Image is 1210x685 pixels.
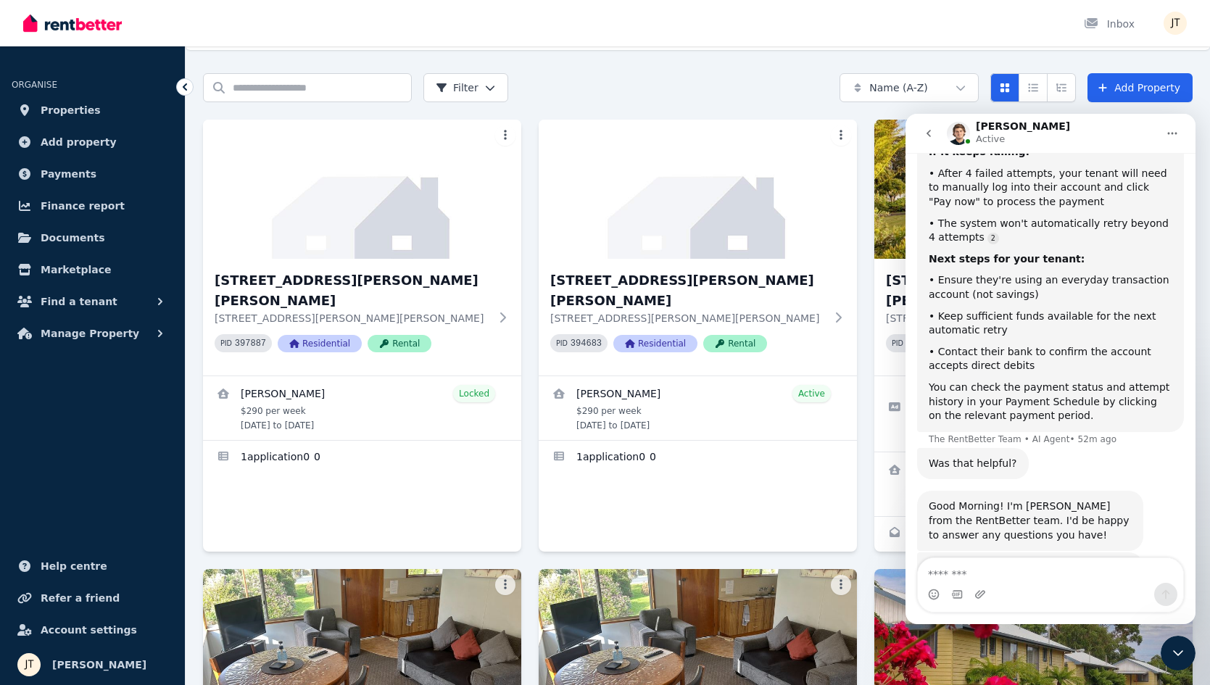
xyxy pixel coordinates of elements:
div: Good Morning! I'm [PERSON_NAME] from the RentBetter team. I'd be happy to answer any questions yo... [23,386,226,428]
div: You can check the payment status and attempt history in your Payment Schedule by clicking on the ... [23,267,267,310]
img: Jamie Taylor [17,653,41,676]
a: Documents [12,223,173,252]
a: Payments [12,159,173,188]
code: 394683 [571,339,602,349]
button: More options [495,575,515,595]
span: Filter [436,80,478,95]
button: Emoji picker [22,475,34,486]
a: Marketplace [12,255,173,284]
button: Compact list view [1019,73,1048,102]
small: PID [220,339,232,347]
div: • After 4 failed attempts, your tenant will need to manually log into their account and click "Pa... [23,53,267,96]
a: 4/21 Andrew St, Strahan[STREET_ADDRESS][PERSON_NAME][PERSON_NAME][STREET_ADDRESS][PERSON_NAME][PE... [539,120,857,375]
div: Dan says… [12,377,278,439]
a: Enquiries for 5/21 Andrew St, Strahan [874,517,1034,552]
a: Properties [12,96,173,125]
span: Rental [368,335,431,352]
code: 397887 [235,339,266,349]
div: Dan says… [12,439,278,531]
a: Finance report [12,191,173,220]
button: Expanded list view [1047,73,1076,102]
a: View details for Pamela Carroll [874,452,1193,516]
a: Help centre [12,552,173,581]
div: Inbox [1084,17,1135,31]
button: More options [495,125,515,146]
small: PID [556,339,568,347]
iframe: Intercom live chat [1161,636,1196,671]
a: Edit listing: 2 Bedroom Villa (Power & Water included in Rent) - $290 p/week - Furnished or Unfur... [874,376,1193,452]
button: Card view [990,73,1019,102]
span: Refer a friend [41,589,120,607]
span: Account settings [41,621,137,639]
img: Jamie Taylor [1164,12,1187,35]
div: I can see that a retry has ran this morning. Let me know of I can assist or clarify anything furt... [12,439,238,499]
button: More options [831,575,851,595]
iframe: Intercom live chat [906,114,1196,624]
span: [PERSON_NAME] [52,656,146,673]
a: Source reference 9616334: [82,119,94,130]
button: Find a tenant [12,287,173,316]
span: Residential [278,335,362,352]
div: Good Morning! I'm [PERSON_NAME] from the RentBetter team. I'd be happy to answer any questions yo... [12,377,238,437]
h3: [STREET_ADDRESS][PERSON_NAME][PERSON_NAME] [550,270,825,311]
div: View options [990,73,1076,102]
h3: [STREET_ADDRESS][PERSON_NAME][PERSON_NAME] [886,270,1161,311]
button: More options [831,125,851,146]
div: • Contact their bank to confirm the account accepts direct debits [23,231,267,260]
a: Account settings [12,615,173,644]
p: [STREET_ADDRESS][PERSON_NAME][PERSON_NAME] [215,311,489,325]
img: 5/21 Andrew St, Strahan [874,120,1193,259]
a: Add Property [1087,73,1193,102]
div: • Keep sufficient funds available for the next automatic retry [23,196,267,224]
span: Find a tenant [41,293,117,310]
a: Refer a friend [12,584,173,613]
a: View details for Alexandre Flaschner [203,376,521,440]
span: Payments [41,165,96,183]
div: • The system won't automatically retry beyond 4 attempts [23,103,267,131]
small: PID [892,339,903,347]
div: Was that helpful? [23,343,112,357]
a: 5/21 Andrew St, Strahan[STREET_ADDRESS][PERSON_NAME][PERSON_NAME][STREET_ADDRESS][PERSON_NAME][PE... [874,120,1193,375]
span: Name (A-Z) [869,80,928,95]
button: Filter [423,73,508,102]
span: Marketplace [41,261,111,278]
span: Help centre [41,557,107,575]
b: Next steps for your tenant: [23,139,179,151]
img: 2/21 Andrew St, Strahan [203,120,521,259]
a: Applications for 2/21 Andrew St, Strahan [203,441,521,476]
img: RentBetter [23,12,122,34]
a: Applications for 4/21 Andrew St, Strahan [539,441,857,476]
span: Finance report [41,197,125,215]
p: [STREET_ADDRESS][PERSON_NAME][PERSON_NAME] [886,311,1161,325]
div: The RentBetter Team • AI Agent • 52m ago [23,321,211,330]
span: ORGANISE [12,80,57,90]
span: Rental [703,335,767,352]
textarea: Message… [12,444,278,469]
span: Manage Property [41,325,139,342]
button: Name (A-Z) [840,73,979,102]
span: Add property [41,133,117,151]
button: Gif picker [46,475,57,486]
a: View details for Dimity Williams [539,376,857,440]
div: • Ensure they're using an everyday transaction account (not savings) [23,159,267,188]
span: Properties [41,101,101,119]
div: Was that helpful? [12,334,123,366]
div: The RentBetter Team says… [12,334,278,378]
button: Send a message… [249,469,272,492]
b: If it keeps failing: [23,32,124,43]
button: Manage Property [12,319,173,348]
img: 4/21 Andrew St, Strahan [539,120,857,259]
h3: [STREET_ADDRESS][PERSON_NAME][PERSON_NAME] [215,270,489,311]
span: Residential [613,335,697,352]
a: 2/21 Andrew St, Strahan[STREET_ADDRESS][PERSON_NAME][PERSON_NAME][STREET_ADDRESS][PERSON_NAME][PE... [203,120,521,375]
p: [STREET_ADDRESS][PERSON_NAME][PERSON_NAME] [550,311,825,325]
span: Documents [41,229,105,246]
button: Upload attachment [69,475,80,486]
a: Add property [12,128,173,157]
